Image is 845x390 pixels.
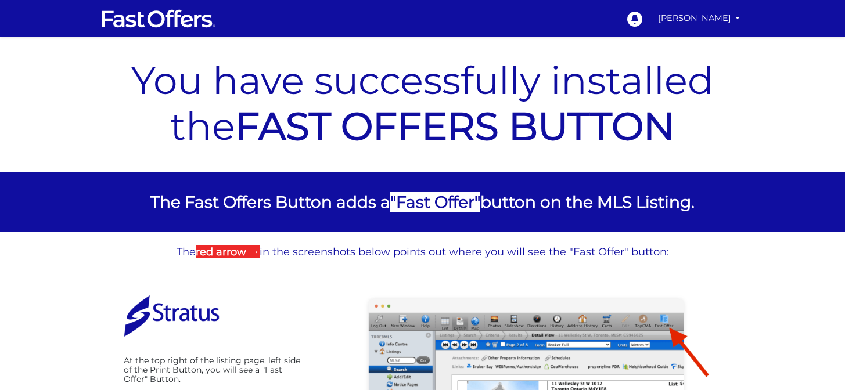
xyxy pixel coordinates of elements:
span: button on the MLS Listing [480,192,691,212]
a: [PERSON_NAME] [653,7,745,30]
p: At the top right of the listing page, left side of the Print Button, you will see a "Fast Offer" ... [124,356,301,384]
span: . [691,192,695,212]
strong: Fast Offer [396,192,474,212]
span: " " [390,192,480,212]
a: FAST OFFERS BUTTON [235,103,675,150]
p: The Fast Offers Button adds a [115,190,731,214]
p: You have successfully installed the [115,57,731,149]
strong: red arrow → [196,245,260,258]
img: Stratus Login [124,288,220,344]
p: The in the screenshots below points out where you will see the "Fast Offer" button: [112,246,733,259]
